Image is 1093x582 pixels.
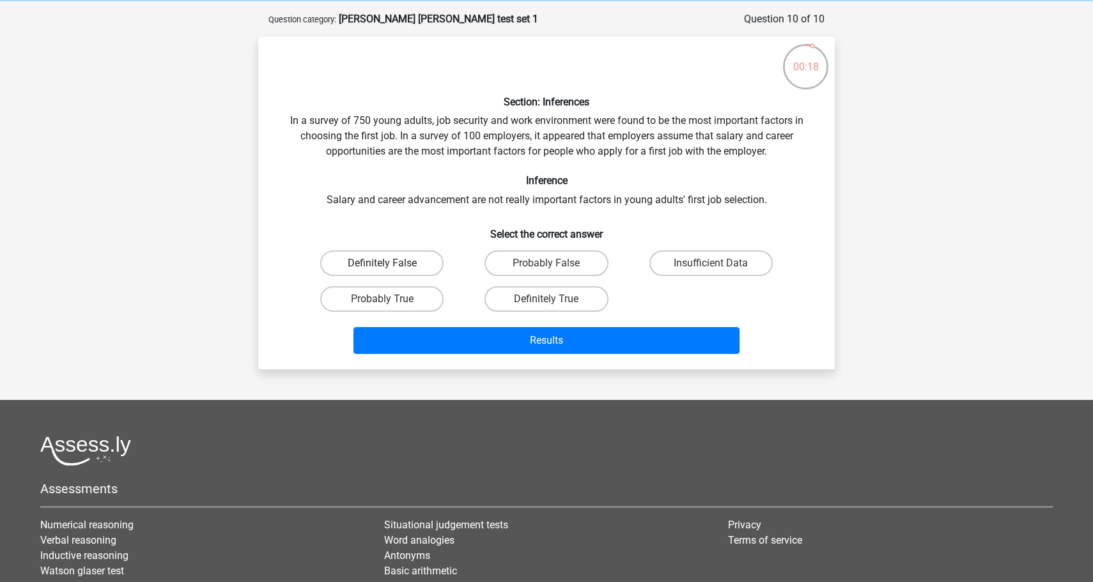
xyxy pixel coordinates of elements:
[268,15,336,24] small: Question category:
[339,13,538,25] strong: [PERSON_NAME] [PERSON_NAME] test set 1
[649,250,773,276] label: Insufficient Data
[744,11,825,27] div: Question 10 of 10
[353,327,740,354] button: Results
[263,47,830,359] div: In a survey of 750 young adults, job security and work environment were found to be the most impo...
[728,534,802,546] a: Terms of service
[484,250,608,276] label: Probably False
[279,96,814,108] h6: Section: Inferences
[384,565,457,577] a: Basic arithmetic
[484,286,608,312] label: Definitely True
[384,519,508,531] a: Situational judgement tests
[40,549,128,562] a: Inductive reasoning
[40,534,116,546] a: Verbal reasoning
[320,286,444,312] label: Probably True
[279,174,814,187] h6: Inference
[320,250,444,276] label: Definitely False
[384,549,430,562] a: Antonyms
[40,565,124,577] a: Watson glaser test
[782,43,830,75] div: 00:18
[728,519,761,531] a: Privacy
[40,481,1053,496] h5: Assessments
[40,436,131,466] img: Assessly logo
[279,218,814,240] h6: Select the correct answer
[384,534,454,546] a: Word analogies
[40,519,134,531] a: Numerical reasoning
